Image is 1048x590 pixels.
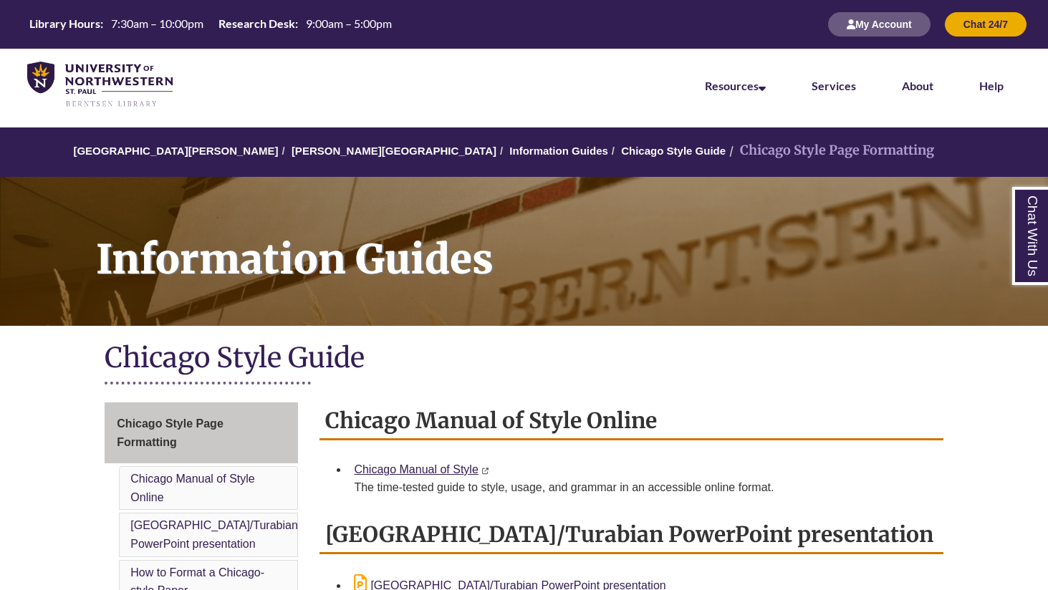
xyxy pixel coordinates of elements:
[319,402,943,440] h2: Chicago Manual of Style Online
[80,177,1048,307] h1: Information Guides
[130,519,298,550] a: [GEOGRAPHIC_DATA]/Turabian PowerPoint presentation
[945,18,1027,30] a: Chat 24/7
[354,463,478,475] a: Chicago Manual of Style
[117,417,223,448] span: Chicago Style Page Formatting
[354,479,931,496] div: The time-tested guide to style, usage, and grammar in an accessible online format.
[726,140,934,161] li: Chicago Style Page Formatting
[621,145,726,157] a: Chicago Style Guide
[24,16,398,33] a: Hours Today
[24,16,105,32] th: Library Hours:
[828,12,931,37] button: My Account
[481,468,489,474] i: This link opens in a new window
[213,16,300,32] th: Research Desk:
[130,473,254,503] a: Chicago Manual of Style Online
[27,62,173,108] img: UNWSP Library Logo
[945,12,1027,37] button: Chat 24/7
[509,145,608,157] a: Information Guides
[319,516,943,554] h2: [GEOGRAPHIC_DATA]/Turabian PowerPoint presentation
[105,340,943,378] h1: Chicago Style Guide
[292,145,496,157] a: [PERSON_NAME][GEOGRAPHIC_DATA]
[828,18,931,30] a: My Account
[812,79,856,92] a: Services
[306,16,392,30] span: 9:00am – 5:00pm
[111,16,203,30] span: 7:30am – 10:00pm
[705,79,766,92] a: Resources
[979,79,1004,92] a: Help
[105,402,298,463] a: Chicago Style Page Formatting
[24,16,398,32] table: Hours Today
[902,79,933,92] a: About
[73,145,278,157] a: [GEOGRAPHIC_DATA][PERSON_NAME]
